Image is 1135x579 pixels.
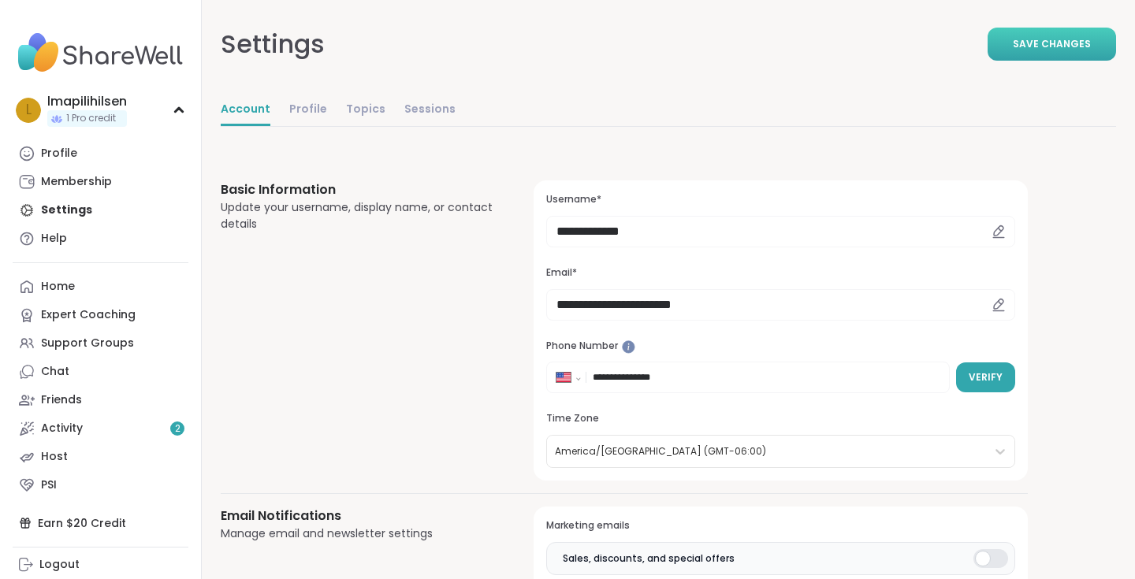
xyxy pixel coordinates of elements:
[41,364,69,380] div: Chat
[13,139,188,168] a: Profile
[41,231,67,247] div: Help
[13,225,188,253] a: Help
[1013,37,1091,51] span: Save Changes
[41,449,68,465] div: Host
[546,193,1015,206] h3: Username*
[221,507,496,525] h3: Email Notifications
[622,340,635,354] iframe: Spotlight
[41,307,136,323] div: Expert Coaching
[956,362,1015,392] button: Verify
[26,100,32,121] span: l
[404,95,456,126] a: Sessions
[41,174,112,190] div: Membership
[47,93,127,110] div: lmapilihilsen
[13,414,188,443] a: Activity2
[221,180,496,199] h3: Basic Information
[41,279,75,295] div: Home
[66,112,116,125] span: 1 Pro credit
[13,551,188,579] a: Logout
[41,477,57,493] div: PSI
[546,412,1015,425] h3: Time Zone
[546,266,1015,280] h3: Email*
[13,301,188,329] a: Expert Coaching
[41,336,134,351] div: Support Groups
[13,273,188,301] a: Home
[41,392,82,408] div: Friends
[13,386,188,414] a: Friends
[13,329,188,358] a: Support Groups
[41,421,83,436] div: Activity
[221,199,496,232] div: Update your username, display name, or contact details
[346,95,385,126] a: Topics
[563,551,735,566] span: Sales, discounts, and special offers
[13,471,188,499] a: PSI
[13,168,188,196] a: Membership
[221,25,325,63] div: Settings
[175,422,180,436] span: 2
[39,557,80,573] div: Logout
[988,28,1116,61] button: Save Changes
[13,25,188,80] img: ShareWell Nav Logo
[221,95,270,126] a: Account
[13,443,188,471] a: Host
[221,525,496,542] div: Manage email and newsletter settings
[546,340,1015,353] h3: Phone Number
[546,519,1015,533] h3: Marketing emails
[969,370,1003,384] span: Verify
[289,95,327,126] a: Profile
[41,146,77,161] div: Profile
[13,509,188,537] div: Earn $20 Credit
[556,373,571,382] img: United States
[13,358,188,386] a: Chat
